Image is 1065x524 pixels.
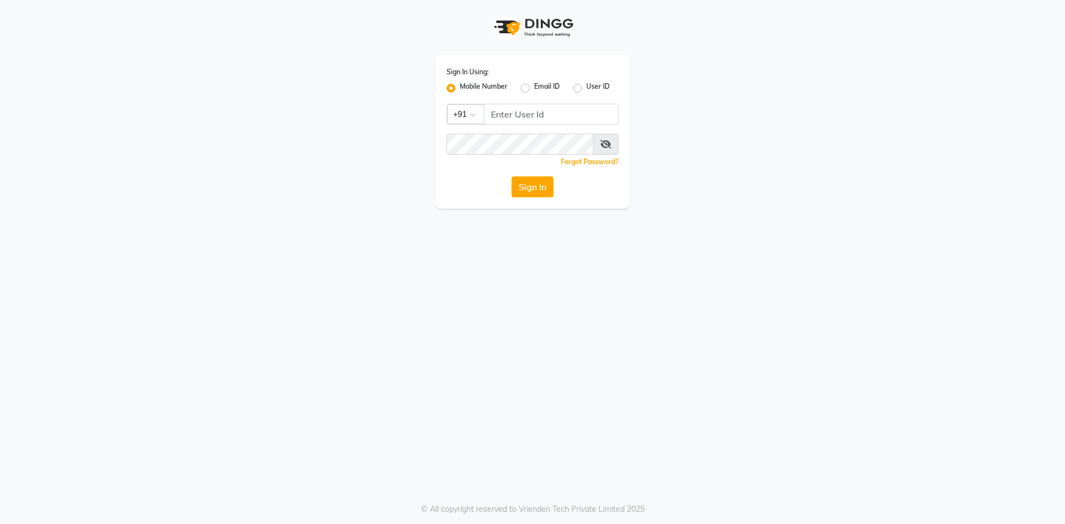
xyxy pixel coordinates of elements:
label: Mobile Number [460,82,508,95]
input: Username [447,134,594,155]
a: Forgot Password? [561,157,618,166]
input: Username [484,104,618,125]
button: Sign In [511,176,554,197]
img: logo1.svg [488,11,577,44]
label: Sign In Using: [447,67,489,77]
label: User ID [586,82,610,95]
label: Email ID [534,82,560,95]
